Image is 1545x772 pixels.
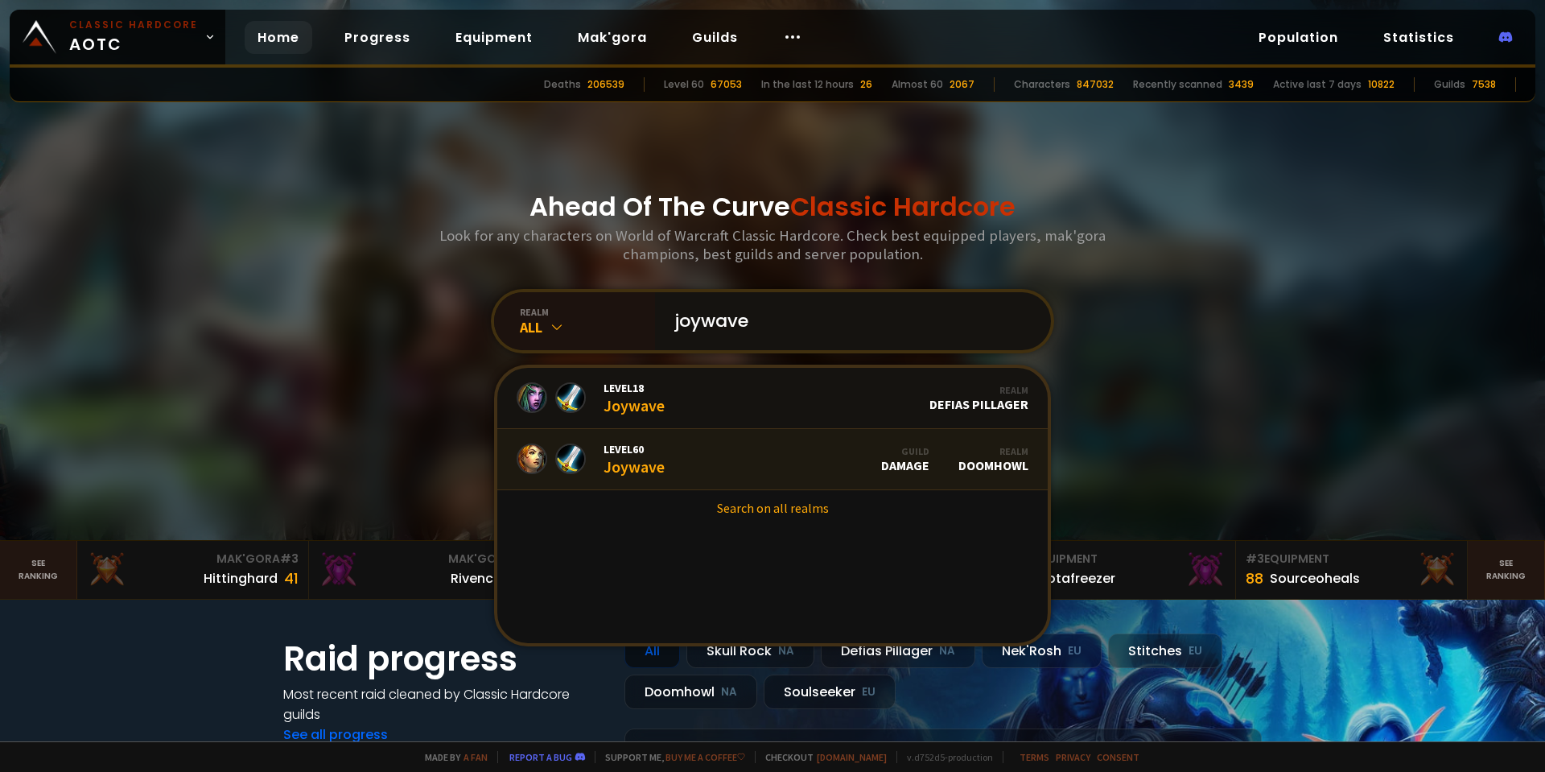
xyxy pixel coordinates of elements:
[1246,551,1264,567] span: # 3
[415,751,488,763] span: Made by
[1246,551,1457,568] div: Equipment
[1370,21,1467,54] a: Statistics
[721,684,737,700] small: NA
[982,634,1102,668] div: Nek'Rosh
[87,551,299,568] div: Mak'Gora
[283,684,605,725] h4: Most recent raid cleaned by Classic Hardcore guilds
[711,77,742,92] div: 67053
[1472,77,1496,92] div: 7538
[1229,77,1254,92] div: 3439
[929,384,1028,396] div: Realm
[958,445,1028,473] div: Doomhowl
[679,21,751,54] a: Guilds
[1434,77,1465,92] div: Guilds
[1068,643,1081,659] small: EU
[664,77,704,92] div: Level 60
[755,751,887,763] span: Checkout
[958,445,1028,457] div: Realm
[761,77,854,92] div: In the last 12 hours
[862,684,875,700] small: EU
[497,429,1048,490] a: Level60JoywaveGuildDamageRealmDoomhowl
[686,634,814,668] div: Skull Rock
[892,77,943,92] div: Almost 60
[1014,551,1226,568] div: Equipment
[520,318,655,336] div: All
[939,643,955,659] small: NA
[319,551,530,568] div: Mak'Gora
[1014,77,1070,92] div: Characters
[950,77,974,92] div: 2067
[929,384,1028,412] div: Defias Pillager
[69,18,198,56] span: AOTC
[896,751,993,763] span: v. d752d5 - production
[604,442,665,456] span: Level 60
[1236,541,1468,599] a: #3Equipment88Sourceoheals
[764,675,896,709] div: Soulseeker
[1270,568,1360,588] div: Sourceoheals
[565,21,660,54] a: Mak'gora
[1368,77,1395,92] div: 10822
[860,77,872,92] div: 26
[604,381,665,395] span: Level 18
[204,568,278,588] div: Hittinghard
[309,541,541,599] a: Mak'Gora#2Rivench100
[778,643,794,659] small: NA
[1133,77,1222,92] div: Recently scanned
[283,634,605,684] h1: Raid progress
[1097,751,1139,763] a: Consent
[624,729,1262,771] a: [DATE]zgpetri on godDefias Pillager8 /90
[497,368,1048,429] a: Level18JoywaveRealmDefias Pillager
[881,445,929,457] div: Guild
[624,675,757,709] div: Doomhowl
[665,751,745,763] a: Buy me a coffee
[529,188,1016,226] h1: Ahead Of The Curve
[433,226,1112,263] h3: Look for any characters on World of Warcraft Classic Hardcore. Check best equipped players, mak'g...
[332,21,423,54] a: Progress
[1038,568,1115,588] div: Notafreezer
[790,188,1016,225] span: Classic Hardcore
[1468,541,1545,599] a: Seeranking
[283,725,388,744] a: See all progress
[1020,751,1049,763] a: Terms
[520,306,655,318] div: realm
[821,634,975,668] div: Defias Pillager
[1189,643,1202,659] small: EU
[463,751,488,763] a: a fan
[624,634,680,668] div: All
[245,21,312,54] a: Home
[1246,568,1263,589] div: 88
[1056,751,1090,763] a: Privacy
[69,18,198,32] small: Classic Hardcore
[1246,21,1351,54] a: Population
[544,77,581,92] div: Deaths
[280,551,299,567] span: # 3
[10,10,225,64] a: Classic HardcoreAOTC
[1108,634,1222,668] div: Stitches
[665,292,1032,350] input: Search a character...
[451,568,501,588] div: Rivench
[284,568,299,589] div: 41
[1273,77,1362,92] div: Active last 7 days
[587,77,624,92] div: 206539
[509,751,572,763] a: Report a bug
[77,541,309,599] a: Mak'Gora#3Hittinghard41
[604,442,665,477] div: Joywave
[604,381,665,415] div: Joywave
[881,445,929,473] div: Damage
[443,21,546,54] a: Equipment
[595,751,745,763] span: Support me,
[817,751,887,763] a: [DOMAIN_NAME]
[497,490,1048,526] a: Search on all realms
[1077,77,1114,92] div: 847032
[1004,541,1236,599] a: #2Equipment88Notafreezer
